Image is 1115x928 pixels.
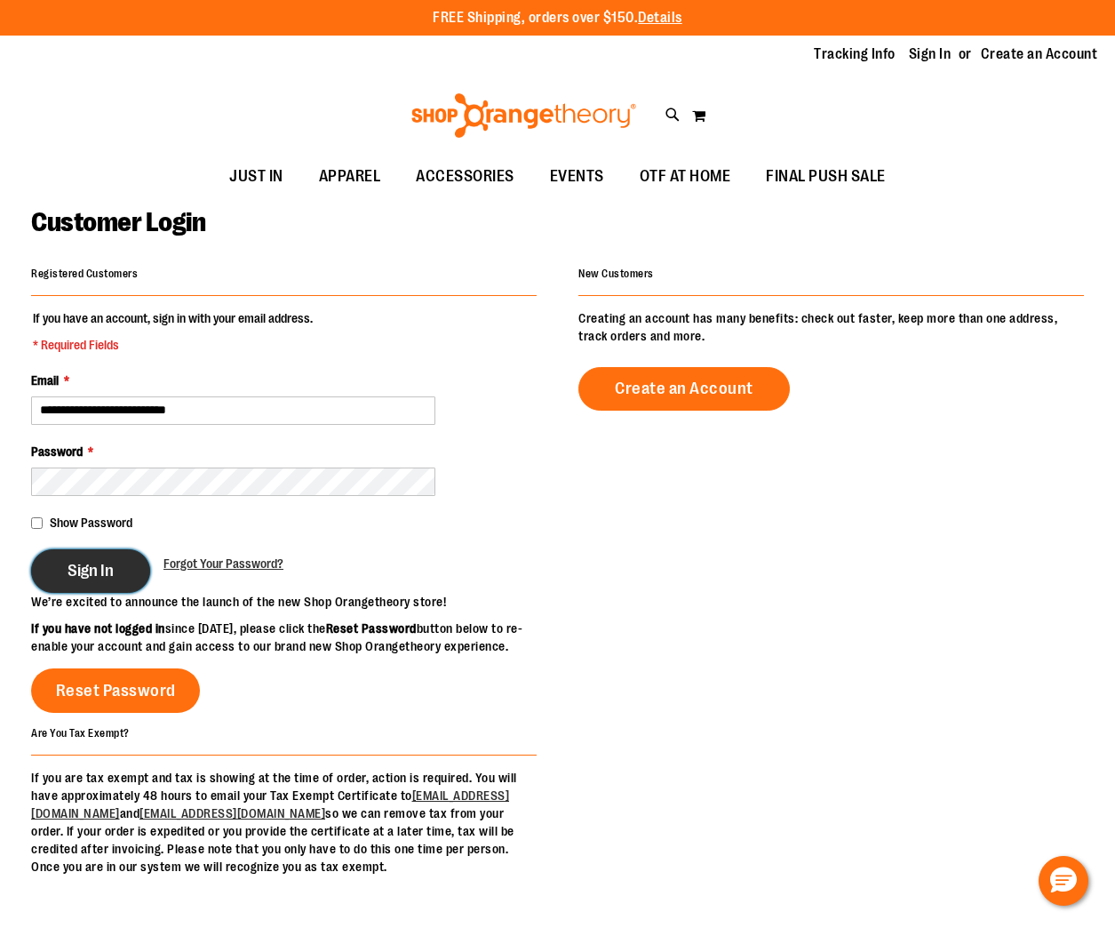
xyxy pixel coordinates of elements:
[409,93,639,138] img: Shop Orangetheory
[416,156,514,196] span: ACCESSORIES
[814,44,896,64] a: Tracking Info
[31,620,558,655] p: since [DATE], please click the button below to re-enable your account and gain access to our bran...
[50,516,132,530] span: Show Password
[550,156,604,196] span: EVENTS
[31,593,558,611] p: We’re excited to announce the launch of the new Shop Orangetheory store!
[56,681,176,700] span: Reset Password
[31,373,59,388] span: Email
[981,44,1098,64] a: Create an Account
[578,367,790,411] a: Create an Account
[139,806,325,820] a: [EMAIL_ADDRESS][DOMAIN_NAME]
[638,10,682,26] a: Details
[31,444,83,459] span: Password
[622,156,749,197] a: OTF AT HOME
[31,268,138,280] strong: Registered Customers
[766,156,886,196] span: FINAL PUSH SALE
[615,379,753,398] span: Create an Account
[163,556,283,571] span: Forgot Your Password?
[211,156,301,197] a: JUST IN
[301,156,399,197] a: APPAREL
[31,668,200,713] a: Reset Password
[748,156,904,197] a: FINAL PUSH SALE
[163,555,283,572] a: Forgot Your Password?
[398,156,532,197] a: ACCESSORIES
[68,561,114,580] span: Sign In
[31,309,315,354] legend: If you have an account, sign in with your email address.
[31,549,150,593] button: Sign In
[909,44,952,64] a: Sign In
[1039,856,1088,906] button: Hello, have a question? Let’s chat.
[31,726,130,739] strong: Are You Tax Exempt?
[319,156,381,196] span: APPAREL
[31,769,537,876] p: If you are tax exempt and tax is showing at the time of order, action is required. You will have ...
[578,309,1084,345] p: Creating an account has many benefits: check out faster, keep more than one address, track orders...
[640,156,731,196] span: OTF AT HOME
[532,156,622,197] a: EVENTS
[433,8,682,28] p: FREE Shipping, orders over $150.
[31,207,205,237] span: Customer Login
[578,268,654,280] strong: New Customers
[229,156,283,196] span: JUST IN
[326,621,417,636] strong: Reset Password
[33,336,313,354] span: * Required Fields
[31,621,165,636] strong: If you have not logged in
